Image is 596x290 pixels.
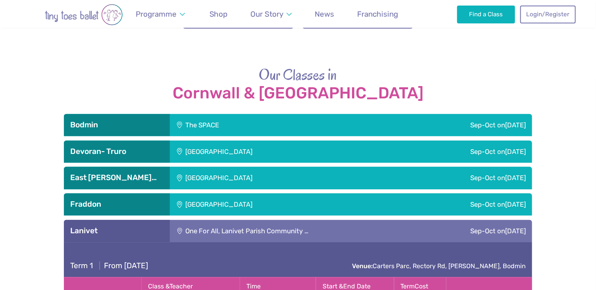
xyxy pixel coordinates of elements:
[259,64,337,85] span: Our Classes in
[20,4,147,25] img: tiny toes ballet
[170,140,375,163] div: [GEOGRAPHIC_DATA]
[505,174,526,182] span: [DATE]
[505,200,526,208] span: [DATE]
[132,5,188,23] a: Programme
[70,120,163,130] h3: Bodmin
[170,167,375,189] div: [GEOGRAPHIC_DATA]
[375,140,532,163] div: Sep-Oct on
[170,114,332,136] div: The SPACE
[457,6,515,23] a: Find a Class
[505,227,526,235] span: [DATE]
[70,147,163,156] h3: Devoran- Truro
[64,85,532,102] strong: Cornwall & [GEOGRAPHIC_DATA]
[520,6,576,23] a: Login/Register
[352,262,373,270] strong: Venue:
[250,10,283,19] span: Our Story
[505,148,526,156] span: [DATE]
[206,5,231,23] a: Shop
[247,5,296,23] a: Our Story
[170,193,375,215] div: [GEOGRAPHIC_DATA]
[170,220,416,242] div: One For All, Lanivet Parish Community …
[354,5,402,23] a: Franchising
[70,226,163,236] h3: Lanivet
[70,200,163,209] h3: Fraddon
[352,262,526,270] a: Venue:Carters Parc, Rectory Rd, [PERSON_NAME], Bodmin
[375,193,532,215] div: Sep-Oct on
[315,10,334,19] span: News
[332,114,532,136] div: Sep-Oct on
[505,121,526,129] span: [DATE]
[416,220,532,242] div: Sep-Oct on
[70,261,93,270] span: Term 1
[311,5,338,23] a: News
[70,173,163,182] h3: East [PERSON_NAME]…
[70,261,148,271] h4: From [DATE]
[136,10,177,19] span: Programme
[210,10,228,19] span: Shop
[95,261,104,270] span: |
[375,167,532,189] div: Sep-Oct on
[358,10,398,19] span: Franchising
